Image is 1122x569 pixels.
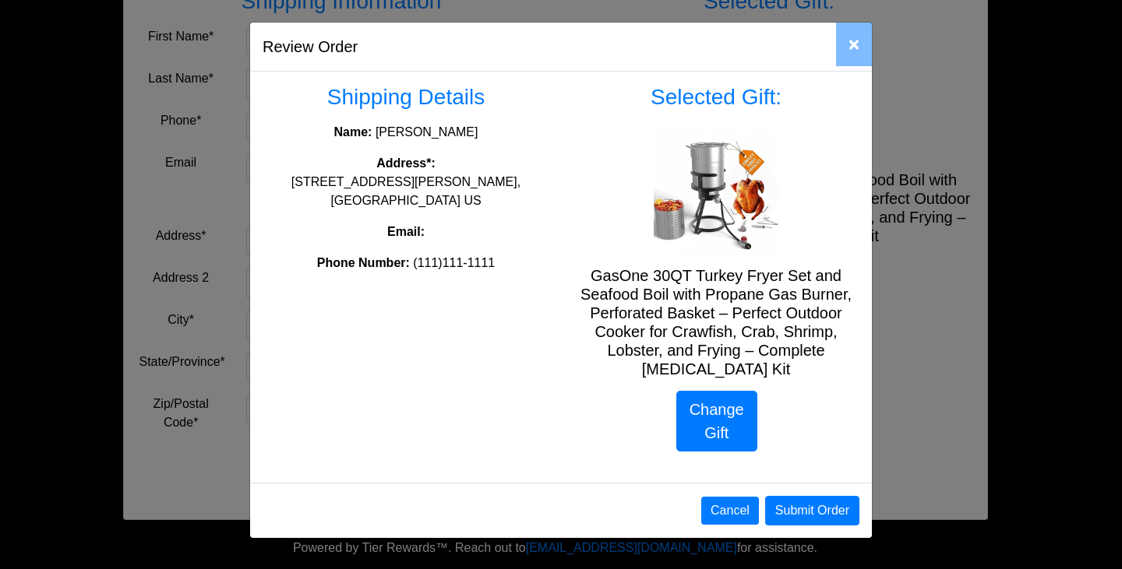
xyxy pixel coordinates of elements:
strong: Email: [387,225,425,238]
strong: Phone Number: [317,256,410,269]
a: Change Gift [676,391,757,451]
span: [PERSON_NAME] [376,125,478,139]
img: GasOne 30QT Turkey Fryer Set and Seafood Boil with Propane Gas Burner, Perforated Basket – Perfec... [654,129,778,254]
button: Close [836,23,872,66]
strong: Name: [334,125,372,139]
span: (111)111-1111 [413,256,495,269]
h3: Shipping Details [263,84,549,111]
button: Cancel [701,497,759,525]
button: Submit Order [765,496,859,525]
h5: Review Order [263,35,358,58]
span: [STREET_ADDRESS][PERSON_NAME], [GEOGRAPHIC_DATA] US [291,175,520,207]
span: × [849,33,859,54]
strong: Address*: [376,156,436,170]
h3: Selected Gift: [573,84,859,111]
h5: GasOne 30QT Turkey Fryer Set and Seafood Boil with Propane Gas Burner, Perforated Basket – Perfec... [573,266,859,378]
